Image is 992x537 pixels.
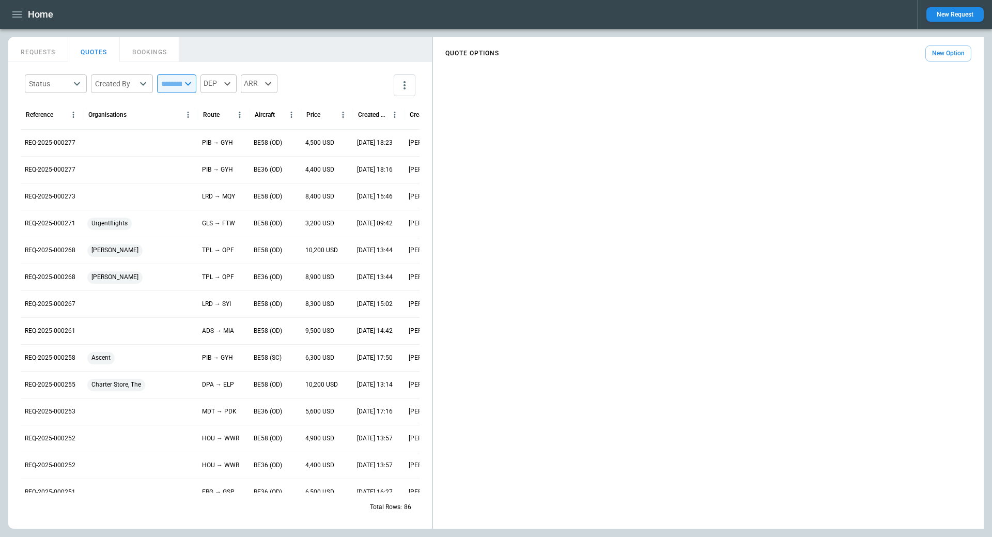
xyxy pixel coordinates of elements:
p: 4,400 USD [305,165,334,174]
p: REQ-2025-000252 [25,461,75,470]
p: BE58 (OD) [254,246,282,255]
p: MDT → PDK [202,407,237,416]
p: [PERSON_NAME] [409,192,452,201]
p: [PERSON_NAME] [409,246,452,255]
h4: QUOTE OPTIONS [445,51,499,56]
p: [PERSON_NAME] [409,380,452,389]
p: 8,400 USD [305,192,334,201]
p: 09/12/2025 18:16 [357,165,393,174]
p: REQ-2025-000271 [25,219,75,228]
div: Created by [410,111,439,118]
button: New Option [925,45,971,62]
span: [PERSON_NAME] [87,264,143,290]
p: REQ-2025-000255 [25,380,75,389]
p: BE58 (OD) [254,219,282,228]
p: LRD → SYI [202,300,231,309]
p: 8,300 USD [305,300,334,309]
p: REQ-2025-000261 [25,327,75,335]
p: 10,200 USD [305,246,338,255]
p: 09/11/2025 15:46 [357,192,393,201]
p: LRD → MQY [202,192,235,201]
button: Created At (UTC-05:00) column menu [388,108,402,122]
p: BE58 (OD) [254,327,282,335]
p: BE36 (OD) [254,461,282,470]
p: BE58 (OD) [254,300,282,309]
p: BE36 (OD) [254,165,282,174]
p: REQ-2025-000268 [25,273,75,282]
p: BE36 (OD) [254,407,282,416]
p: REQ-2025-000267 [25,300,75,309]
p: 08/13/2025 13:57 [357,434,393,443]
button: Route column menu [233,108,247,122]
span: Charter Store, The [87,372,145,398]
span: Ascent [87,345,115,371]
p: REQ-2025-000253 [25,407,75,416]
p: [PERSON_NAME] [409,219,452,228]
p: TPL → OPF [202,246,234,255]
p: 09/04/2025 13:44 [357,273,393,282]
p: REQ-2025-000258 [25,354,75,362]
button: Aircraft column menu [284,108,299,122]
p: 8,900 USD [305,273,334,282]
div: Status [29,79,70,89]
p: TPL → OPF [202,273,234,282]
p: PIB → GYH [202,354,233,362]
p: HOU → WWR [202,461,239,470]
button: New Request [926,7,984,22]
p: REQ-2025-000277 [25,165,75,174]
p: 9,500 USD [305,327,334,335]
p: 09/04/2025 13:44 [357,246,393,255]
span: [PERSON_NAME] [87,237,143,264]
p: BE58 (OD) [254,380,282,389]
p: BE58 (OD) [254,434,282,443]
div: Created At (UTC-05:00) [358,111,388,118]
button: Reference column menu [66,108,81,122]
div: Organisations [88,111,127,118]
p: [PERSON_NAME] [409,165,452,174]
p: HOU → WWR [202,434,239,443]
p: [PERSON_NAME] [409,300,452,309]
p: 09/11/2025 09:42 [357,219,393,228]
div: Reference [26,111,53,118]
p: PIB → GYH [202,165,233,174]
p: 08/22/2025 13:14 [357,380,393,389]
p: 08/26/2025 14:42 [357,327,393,335]
p: 09/12/2025 18:23 [357,139,393,147]
button: more [394,74,415,96]
p: [PERSON_NAME] [409,407,452,416]
p: [PERSON_NAME] [409,354,452,362]
span: Urgentflights [87,210,132,237]
p: BE58 (OD) [254,192,282,201]
p: 4,500 USD [305,139,334,147]
p: 09/03/2025 15:02 [357,300,393,309]
p: ADS → MIA [202,327,234,335]
p: BE36 (OD) [254,273,282,282]
button: REQUESTS [8,37,68,62]
p: REQ-2025-000252 [25,434,75,443]
p: 08/22/2025 17:50 [357,354,393,362]
p: [PERSON_NAME] [409,273,452,282]
p: REQ-2025-000268 [25,246,75,255]
div: ARR [241,74,277,93]
p: 4,900 USD [305,434,334,443]
p: BE58 (SC) [254,354,282,362]
div: Route [203,111,220,118]
p: 10,200 USD [305,380,338,389]
p: GLS → FTW [202,219,235,228]
div: Price [306,111,320,118]
div: Created By [95,79,136,89]
div: Aircraft [255,111,275,118]
p: BE58 (OD) [254,139,282,147]
p: [PERSON_NAME] [409,327,452,335]
button: Organisations column menu [181,108,195,122]
p: 4,400 USD [305,461,334,470]
p: REQ-2025-000273 [25,192,75,201]
p: [PERSON_NAME] [409,139,452,147]
p: 3,200 USD [305,219,334,228]
p: REQ-2025-000277 [25,139,75,147]
button: BOOKINGS [120,37,180,62]
h1: Home [28,8,53,21]
div: DEP [200,74,237,93]
button: Price column menu [336,108,350,122]
p: 08/19/2025 17:16 [357,407,393,416]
